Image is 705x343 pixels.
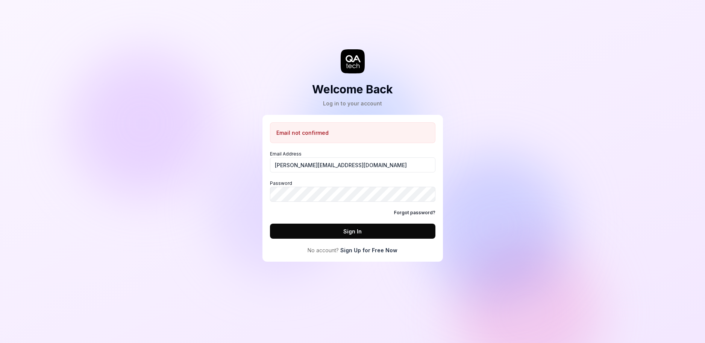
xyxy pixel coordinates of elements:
div: Log in to your account [312,99,393,107]
p: Email not confirmed [276,129,329,137]
label: Email Address [270,151,435,172]
input: Email Address [270,157,435,172]
h2: Welcome Back [312,81,393,98]
span: No account? [308,246,339,254]
button: Sign In [270,224,435,239]
input: Password [270,187,435,202]
a: Sign Up for Free Now [340,246,397,254]
a: Forgot password? [394,209,435,216]
label: Password [270,180,435,202]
